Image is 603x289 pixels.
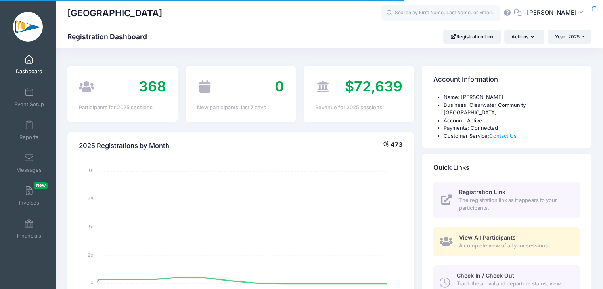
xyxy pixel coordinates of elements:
[197,104,284,112] div: New participants: last 7 days
[456,272,514,279] span: Check In / Check Out
[89,223,94,230] tspan: 51
[10,51,48,78] a: Dashboard
[10,182,48,210] a: InvoicesNew
[444,101,580,117] li: Business: Clearwater Community [GEOGRAPHIC_DATA]
[433,157,469,179] h4: Quick Links
[87,167,94,174] tspan: 101
[459,234,516,241] span: View All Participants
[444,132,580,140] li: Customer Service:
[444,124,580,132] li: Payments: Connected
[433,182,580,218] a: Registration Link The registration link as it appears to your participants.
[10,84,48,111] a: Event Setup
[79,135,169,157] h4: 2025 Registrations by Month
[10,215,48,243] a: Financials
[345,78,402,95] span: $72,639
[459,188,505,195] span: Registration Link
[14,101,44,108] span: Event Setup
[17,232,41,239] span: Financials
[67,32,154,41] h1: Registration Dashboard
[522,4,591,22] button: [PERSON_NAME]
[444,117,580,125] li: Account: Active
[315,104,402,112] div: Revenue for 2025 sessions
[489,133,517,139] a: Contact Us
[443,30,501,44] a: Registration Link
[19,200,39,206] span: Invoices
[34,182,48,189] span: New
[16,68,42,75] span: Dashboard
[139,78,166,95] span: 368
[504,30,544,44] button: Actions
[381,5,500,21] input: Search by First Name, Last Name, or Email...
[10,149,48,177] a: Messages
[459,242,570,250] span: A complete view of all your sessions.
[19,134,38,141] span: Reports
[16,167,42,173] span: Messages
[67,4,162,22] h1: [GEOGRAPHIC_DATA]
[88,251,94,258] tspan: 25
[555,34,580,40] span: Year: 2025
[527,8,577,17] span: [PERSON_NAME]
[79,104,166,112] div: Participants for 2025 sessions
[444,93,580,101] li: Name: [PERSON_NAME]
[275,78,284,95] span: 0
[548,30,591,44] button: Year: 2025
[433,68,498,91] h4: Account Information
[90,279,94,286] tspan: 0
[10,116,48,144] a: Reports
[391,141,402,148] span: 473
[459,196,570,212] span: The registration link as it appears to your participants.
[13,12,43,42] img: Clearwater Community Sailing Center
[433,227,580,256] a: View All Participants A complete view of all your sessions.
[88,195,94,202] tspan: 76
